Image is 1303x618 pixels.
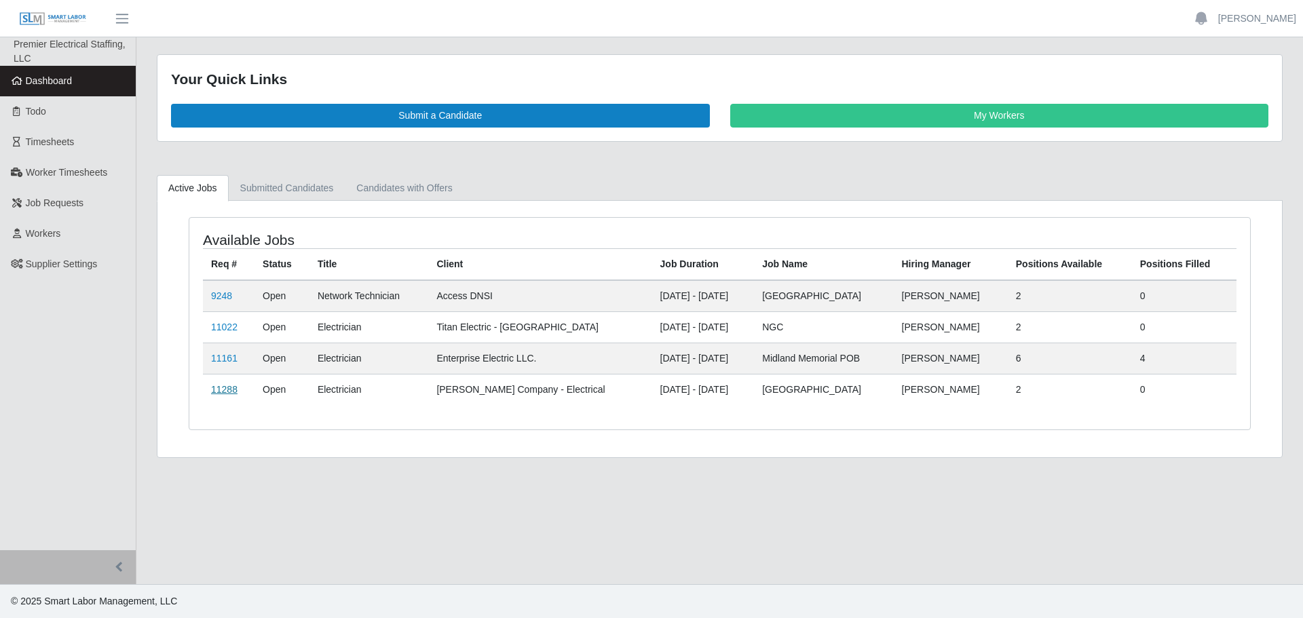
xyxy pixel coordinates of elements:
[171,104,710,128] a: Submit a Candidate
[157,175,229,201] a: Active Jobs
[1132,343,1236,374] td: 4
[754,311,893,343] td: NGC
[1132,280,1236,312] td: 0
[730,104,1269,128] a: My Workers
[1008,248,1132,280] th: Positions Available
[428,343,651,374] td: Enterprise Electric LLC.
[894,311,1008,343] td: [PERSON_NAME]
[309,248,429,280] th: Title
[652,311,755,343] td: [DATE] - [DATE]
[211,290,232,301] a: 9248
[26,106,46,117] span: Todo
[254,280,309,312] td: Open
[11,596,177,606] span: © 2025 Smart Labor Management, LLC
[428,248,651,280] th: Client
[894,280,1008,312] td: [PERSON_NAME]
[894,248,1008,280] th: Hiring Manager
[254,374,309,405] td: Open
[254,248,309,280] th: Status
[211,384,238,395] a: 11288
[309,280,429,312] td: Network Technician
[26,75,73,86] span: Dashboard
[754,280,893,312] td: [GEOGRAPHIC_DATA]
[894,374,1008,405] td: [PERSON_NAME]
[309,374,429,405] td: Electrician
[894,343,1008,374] td: [PERSON_NAME]
[428,280,651,312] td: Access DNSI
[26,258,98,269] span: Supplier Settings
[1008,280,1132,312] td: 2
[26,167,107,178] span: Worker Timesheets
[254,311,309,343] td: Open
[652,248,755,280] th: Job Duration
[1132,374,1236,405] td: 0
[1008,343,1132,374] td: 6
[1132,248,1236,280] th: Positions Filled
[211,353,238,364] a: 11161
[309,343,429,374] td: Electrician
[26,197,84,208] span: Job Requests
[309,311,429,343] td: Electrician
[652,280,755,312] td: [DATE] - [DATE]
[754,248,893,280] th: Job Name
[26,136,75,147] span: Timesheets
[754,343,893,374] td: Midland Memorial POB
[428,311,651,343] td: Titan Electric - [GEOGRAPHIC_DATA]
[428,374,651,405] td: [PERSON_NAME] Company - Electrical
[1008,374,1132,405] td: 2
[345,175,464,201] a: Candidates with Offers
[229,175,345,201] a: Submitted Candidates
[171,69,1268,90] div: Your Quick Links
[26,228,61,239] span: Workers
[1008,311,1132,343] td: 2
[754,374,893,405] td: [GEOGRAPHIC_DATA]
[203,231,622,248] h4: Available Jobs
[211,322,238,332] a: 11022
[1132,311,1236,343] td: 0
[652,343,755,374] td: [DATE] - [DATE]
[203,248,254,280] th: Req #
[254,343,309,374] td: Open
[652,374,755,405] td: [DATE] - [DATE]
[14,39,126,64] span: Premier Electrical Staffing, LLC
[19,12,87,26] img: SLM Logo
[1218,12,1296,26] a: [PERSON_NAME]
